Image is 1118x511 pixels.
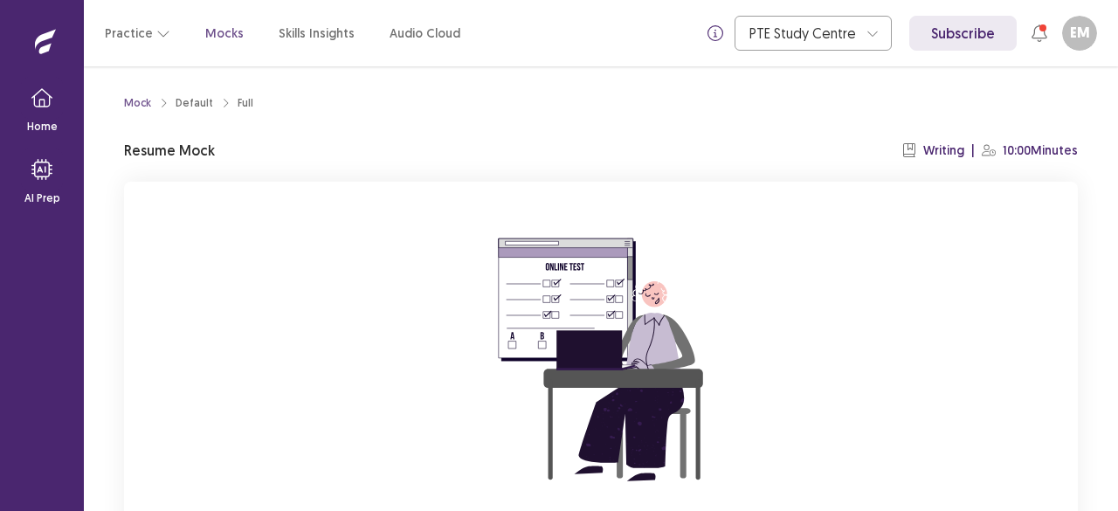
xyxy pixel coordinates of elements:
[909,16,1017,51] a: Subscribe
[176,95,213,111] div: Default
[124,95,253,111] nav: breadcrumb
[390,24,460,43] a: Audio Cloud
[205,24,244,43] a: Mocks
[105,17,170,49] button: Practice
[923,142,964,160] p: Writing
[27,119,58,135] p: Home
[1003,142,1078,160] p: 10:00 Minutes
[1062,16,1097,51] button: EM
[238,95,253,111] div: Full
[279,24,355,43] a: Skills Insights
[971,142,975,160] p: |
[700,17,731,49] button: info
[749,17,858,50] div: PTE Study Centre
[124,140,215,161] p: Resume Mock
[124,95,151,111] a: Mock
[24,190,60,206] p: AI Prep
